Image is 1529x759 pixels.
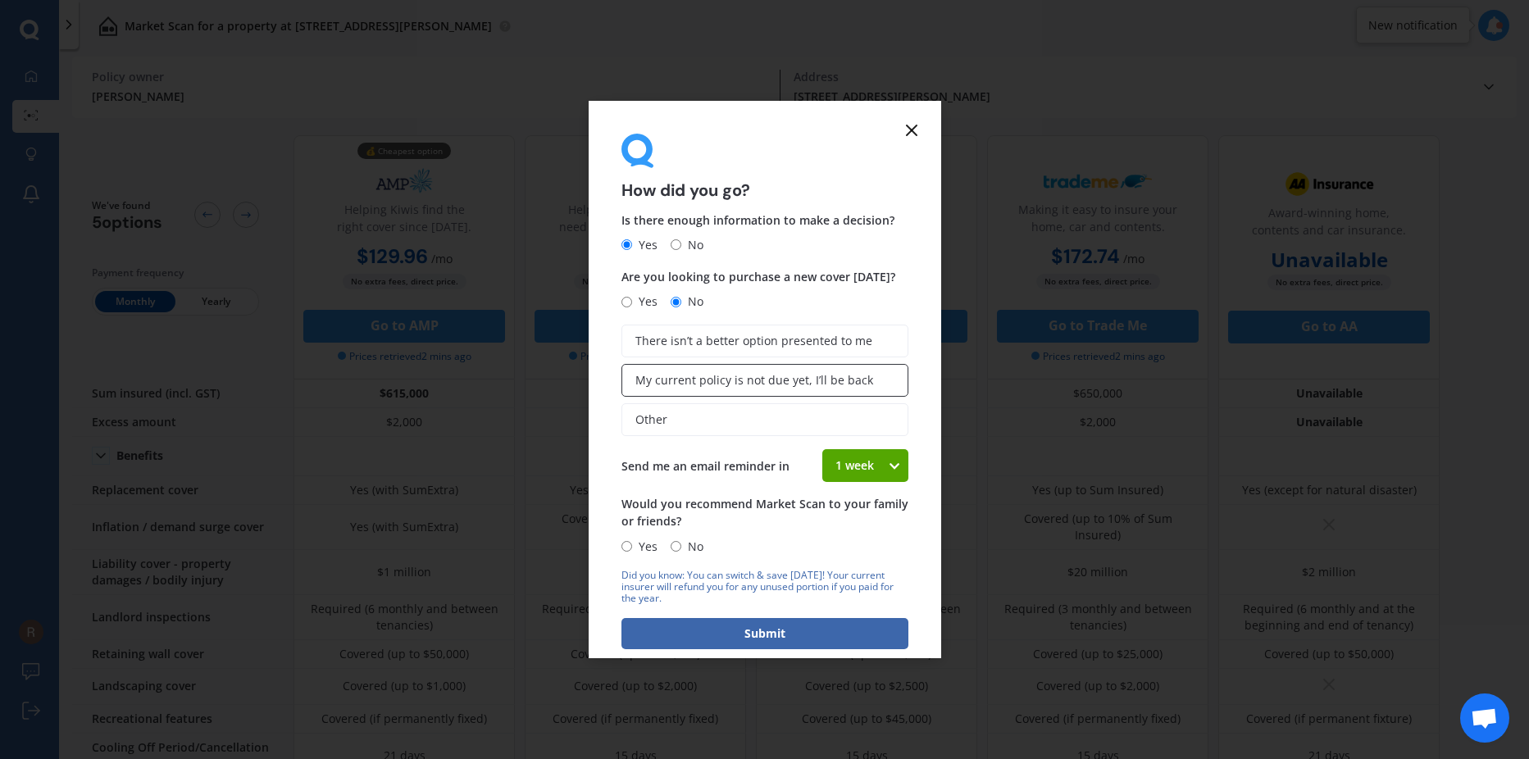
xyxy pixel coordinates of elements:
span: Yes [632,235,658,255]
input: Yes [621,239,632,250]
span: Send me an email reminder in [621,458,790,474]
input: No [671,297,681,307]
span: No [681,235,703,255]
span: My current policy is not due yet, I’ll be back [635,374,873,388]
span: Yes [632,292,658,311]
input: No [671,239,681,250]
span: Other [635,413,667,427]
span: There isn’t a better option presented to me [635,334,872,348]
input: Yes [621,297,632,307]
button: Submit [621,618,908,649]
div: 1 week [822,449,888,482]
span: Yes [632,537,658,557]
div: How did you go? [621,134,908,198]
span: Are you looking to purchase a new cover [DATE]? [621,269,895,284]
span: Is there enough information to make a decision? [621,212,894,228]
span: No [681,537,703,557]
span: No [681,292,703,311]
input: No [671,541,681,552]
div: Did you know: You can switch & save [DATE]! Your current insurer will refund you for any unused p... [621,570,908,605]
input: Yes [621,541,632,552]
span: Would you recommend Market Scan to your family or friends? [621,496,908,529]
a: Open chat [1460,693,1509,743]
